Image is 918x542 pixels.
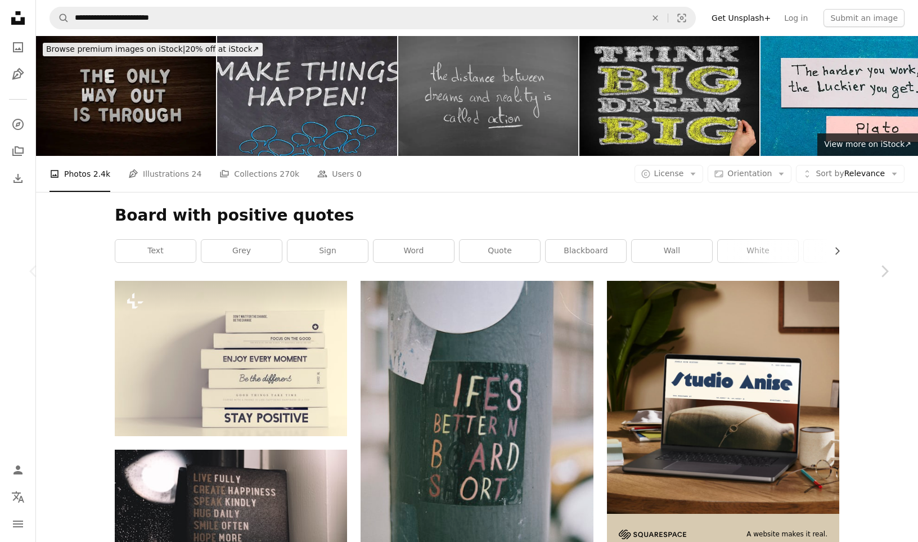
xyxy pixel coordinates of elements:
[201,240,282,262] a: grey
[192,168,202,180] span: 24
[7,140,29,163] a: Collections
[708,165,791,183] button: Orientation
[128,156,201,192] a: Illustrations 24
[796,165,904,183] button: Sort byRelevance
[668,7,695,29] button: Visual search
[115,522,347,532] a: live fully create happiness speak kindly decor
[546,240,626,262] a: blackboard
[50,7,69,29] button: Search Unsplash
[115,353,347,364] a: Books stack on white background ***These are our own 3D generic designs. They do not infringe on ...
[850,217,918,325] a: Next
[287,240,368,262] a: sign
[632,240,712,262] a: wall
[816,168,885,180] span: Relevance
[115,205,839,226] h1: Board with positive quotes
[718,240,798,262] a: white
[280,168,299,180] span: 270k
[607,281,839,513] img: file-1705123271268-c3eaf6a79b21image
[361,450,593,460] a: text
[804,240,884,262] a: brown
[7,113,29,136] a: Explore
[115,281,347,436] img: Books stack on white background ***These are our own 3D generic designs. They do not infringe on ...
[317,156,362,192] a: Users 0
[777,9,814,27] a: Log in
[823,9,904,27] button: Submit an image
[46,44,259,53] span: 20% off at iStock ↗
[115,240,196,262] a: text
[746,530,827,539] span: A website makes it real.
[217,36,397,156] img: Make things happen written on blackboard with speech bubbles
[579,36,759,156] img: Think Dream Believe
[824,140,911,149] span: View more on iStock ↗
[817,133,918,156] a: View more on iStock↗
[7,486,29,508] button: Language
[7,513,29,535] button: Menu
[705,9,777,27] a: Get Unsplash+
[816,169,844,178] span: Sort by
[827,240,839,262] button: scroll list to the right
[373,240,454,262] a: word
[398,36,578,156] img: The distance between dreams and reality is called action
[7,36,29,59] a: Photos
[7,167,29,190] a: Download History
[643,7,668,29] button: Clear
[7,459,29,481] a: Log in / Sign up
[654,169,684,178] span: License
[357,168,362,180] span: 0
[7,63,29,86] a: Illustrations
[49,7,696,29] form: Find visuals sitewide
[634,165,704,183] button: License
[619,530,686,539] img: file-1705255347840-230a6ab5bca9image
[219,156,299,192] a: Collections 270k
[460,240,540,262] a: quote
[46,44,185,53] span: Browse premium images on iStock |
[36,36,216,156] img: The only way out is through - Wooden letters on walnut background
[727,169,772,178] span: Orientation
[36,36,269,63] a: Browse premium images on iStock|20% off at iStock↗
